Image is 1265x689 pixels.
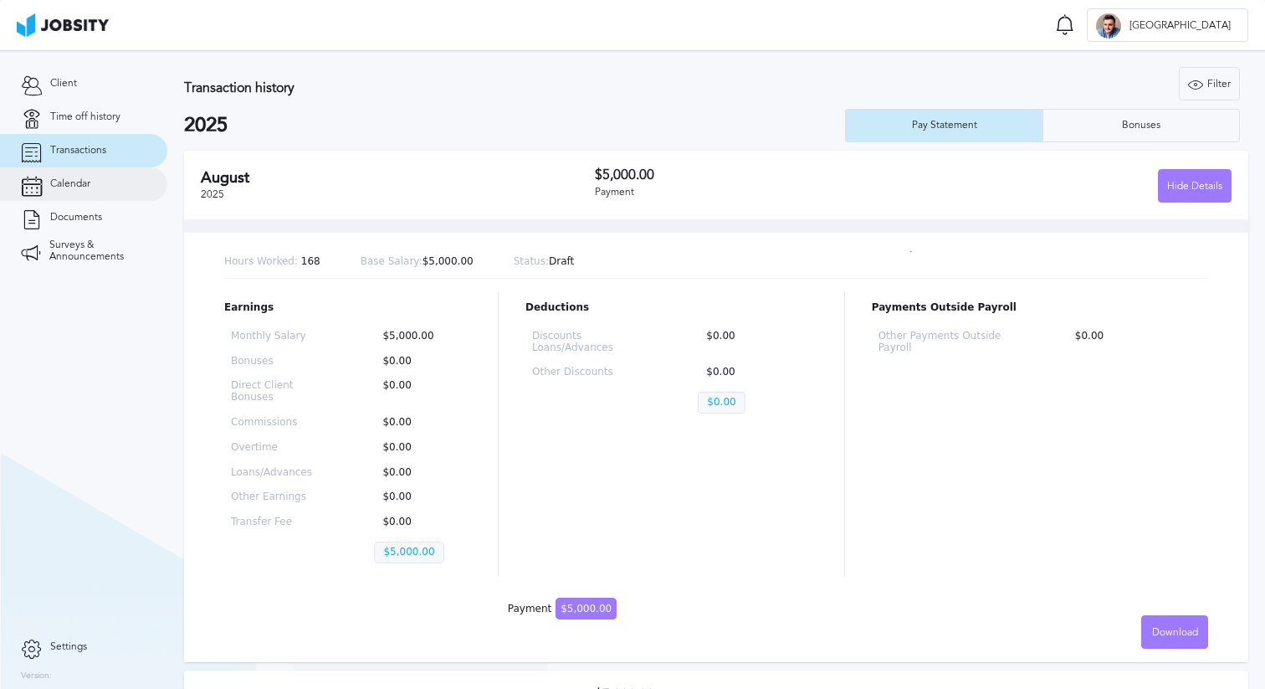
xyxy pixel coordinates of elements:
h3: $5,000.00 [595,167,914,183]
span: $5,000.00 [556,598,617,620]
div: Filter [1180,68,1239,101]
p: $0.00 [698,367,810,378]
button: Bonuses [1042,109,1240,142]
p: $0.00 [1067,331,1201,354]
span: Client [50,78,77,90]
button: W[GEOGRAPHIC_DATA] [1087,8,1248,42]
div: Payment [595,187,914,198]
p: $0.00 [698,392,745,414]
span: Settings [50,641,87,653]
p: $5,000.00 [361,256,474,268]
p: $5,000.00 [374,331,464,342]
span: Status: [514,255,549,267]
p: $0.00 [698,331,810,354]
p: $0.00 [374,491,464,503]
h2: 2025 [184,114,845,137]
span: [GEOGRAPHIC_DATA] [1121,20,1239,32]
p: $0.00 [374,417,464,429]
p: Other Discounts [532,367,644,378]
p: Discounts Loans/Advances [532,331,644,354]
button: Filter [1179,67,1240,100]
span: Base Salary: [361,255,423,267]
p: Monthly Salary [231,331,320,342]
button: Download [1141,615,1208,649]
p: Payments Outside Payroll [872,302,1208,314]
p: $0.00 [374,380,464,404]
img: ab4bad089aa723f57921c736e9817d99.png [17,13,109,37]
div: Pay Statement [904,120,986,131]
p: Bonuses [231,356,320,368]
p: $0.00 [374,356,464,368]
div: W [1096,13,1121,39]
p: Transfer Fee [231,517,320,528]
div: Hide Details [1159,170,1231,203]
div: Payment [508,604,617,615]
button: Pay Statement [845,109,1042,142]
span: 2025 [201,188,224,200]
h2: August [201,169,595,187]
p: $0.00 [374,517,464,528]
span: Calendar [50,178,90,190]
p: 168 [224,256,320,268]
p: Other Earnings [231,491,320,503]
span: Transactions [50,145,106,157]
p: Direct Client Bonuses [231,380,320,404]
p: Draft [514,256,575,268]
button: Hide Details [1158,169,1232,203]
p: Loans/Advances [231,467,320,479]
p: $5,000.00 [374,542,443,563]
span: Download [1152,627,1198,639]
p: $0.00 [374,467,464,479]
h3: Transaction history [184,80,761,95]
div: Bonuses [1114,120,1169,131]
span: Surveys & Announcements [49,239,146,263]
span: Hours Worked: [224,255,298,267]
span: Time off history [50,111,120,123]
p: Commissions [231,417,320,429]
p: Other Payments Outside Payroll [878,331,1013,354]
p: Overtime [231,442,320,454]
p: $0.00 [374,442,464,454]
span: Documents [50,212,102,224]
p: Deductions [525,302,817,314]
label: Version: [21,671,52,681]
p: Earnings [224,302,471,314]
